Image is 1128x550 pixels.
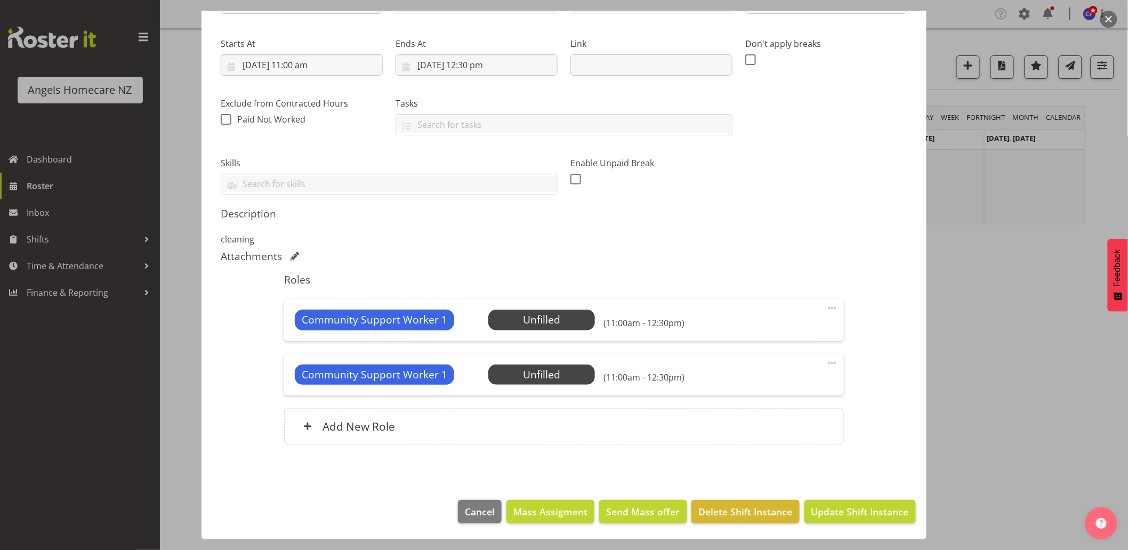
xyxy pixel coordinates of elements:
[221,54,383,76] input: Click to select...
[570,37,732,50] label: Link
[302,367,447,383] span: Community Support Worker 1
[603,318,684,328] h6: (11:00am - 12:30pm)
[811,505,909,519] span: Update Shift Instance
[237,114,305,125] span: Paid Not Worked
[603,372,684,383] h6: (11:00am - 12:30pm)
[396,97,732,110] label: Tasks
[606,505,680,519] span: Send Mass offer
[1108,239,1128,311] button: Feedback - Show survey
[323,419,395,433] h6: Add New Role
[513,505,587,519] span: Mass Assigment
[1096,518,1107,529] img: help-xxl-2.png
[302,312,447,328] span: Community Support Worker 1
[396,37,558,50] label: Ends At
[506,500,594,523] button: Mass Assigment
[570,157,732,169] label: Enable Unpaid Break
[221,250,282,263] h5: Attachments
[221,97,383,110] label: Exclude from Contracted Hours
[284,273,843,286] h5: Roles
[396,54,558,76] input: Click to select...
[465,505,495,519] span: Cancel
[221,207,907,220] h5: Description
[804,500,916,523] button: Update Shift Instance
[745,37,907,50] label: Don't apply breaks
[1113,249,1123,287] span: Feedback
[599,500,687,523] button: Send Mass offer
[221,176,557,192] input: Search for skills
[221,157,558,169] label: Skills
[396,116,732,133] input: Search for tasks
[523,367,560,382] span: Unfilled
[523,312,560,327] span: Unfilled
[691,500,799,523] button: Delete Shift Instance
[221,37,383,50] label: Starts At
[458,500,502,523] button: Cancel
[699,505,793,519] span: Delete Shift Instance
[221,233,907,246] p: cleaning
